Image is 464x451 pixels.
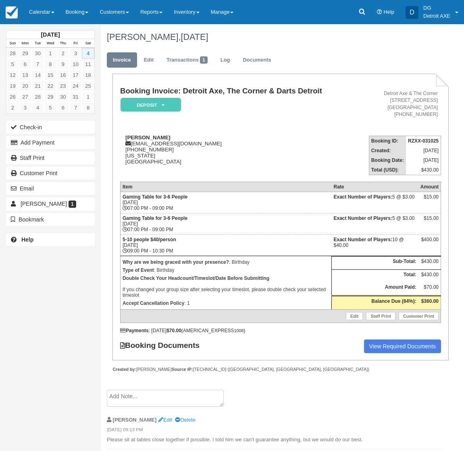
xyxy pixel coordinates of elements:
[19,81,31,91] a: 20
[31,70,44,81] a: 14
[332,257,418,270] th: Sub-Total:
[57,70,69,81] a: 16
[406,6,418,19] div: D
[44,70,56,81] a: 15
[334,215,392,221] strong: Exact Number of Players
[120,213,331,234] td: [DATE] 07:00 PM - 09:00 PM
[332,234,418,256] td: 10 @ $40.00
[21,201,67,207] span: [PERSON_NAME]
[123,215,187,221] strong: Gaming Table for 3-6 People
[31,59,44,70] a: 7
[332,269,418,282] th: Total:
[418,182,441,192] th: Amount
[120,134,356,165] div: [EMAIL_ADDRESS][DOMAIN_NAME] [PHONE_NUMBER] [US_STATE] [GEOGRAPHIC_DATA]
[6,59,19,70] a: 5
[406,146,441,155] td: [DATE]
[123,258,329,266] p: : Birthday
[364,339,441,353] a: View Required Documents
[360,90,438,118] address: Detroit Axe & The Corner [STREET_ADDRESS] [GEOGRAPHIC_DATA] [PHONE_NUMBER]
[82,48,94,59] a: 4
[31,81,44,91] a: 21
[6,167,95,180] a: Customer Print
[21,236,33,243] b: Help
[19,39,31,48] th: Mon
[120,341,207,350] strong: Booking Documents
[418,269,441,282] td: $430.00
[107,436,443,444] p: Please sit at tables close together if possible. I told him we can't guarantee anything, but we w...
[332,182,418,192] th: Rate
[6,48,19,59] a: 28
[332,213,418,234] td: 5 @ $3.00
[44,59,56,70] a: 8
[107,52,137,68] a: Invoice
[19,70,31,81] a: 13
[334,237,392,242] strong: Exact Number of Players
[57,81,69,91] a: 23
[383,9,394,15] span: Help
[406,155,441,165] td: [DATE]
[420,215,439,228] div: $15.00
[57,48,69,59] a: 2
[44,39,56,48] th: Wed
[6,136,95,149] button: Add Payment
[69,39,82,48] th: Fri
[82,91,94,102] a: 1
[57,39,69,48] th: Thu
[19,91,31,102] a: 27
[369,136,406,146] th: Booking ID:
[332,282,418,296] th: Amount Paid:
[237,52,277,68] a: Documents
[399,312,439,320] a: Customer Print
[120,97,178,112] a: Deposit
[346,312,363,320] a: Edit
[19,48,31,59] a: 29
[57,59,69,70] a: 9
[214,52,236,68] a: Log
[6,39,19,48] th: Sun
[366,312,395,320] a: Staff Print
[31,91,44,102] a: 28
[6,121,95,134] button: Check-in
[82,70,94,81] a: 18
[41,31,60,38] strong: [DATE]
[107,32,443,42] h1: [PERSON_NAME],
[6,6,18,19] img: checkfront-main-nav-mini-logo.png
[120,192,331,213] td: [DATE] 07:00 PM - 09:00 PM
[377,10,382,15] i: Help
[82,81,94,91] a: 25
[69,102,82,113] a: 7
[406,165,441,175] td: $430.00
[421,298,439,304] strong: $360.00
[120,182,331,192] th: Item
[6,91,19,102] a: 26
[69,91,82,102] a: 31
[420,237,439,249] div: $400.00
[113,417,157,423] strong: [PERSON_NAME]
[175,417,195,423] a: Delete
[123,275,269,281] b: Double Check Your Headcount/Timeslot/Date Before Submitting
[6,102,19,113] a: 2
[334,194,392,200] strong: Exact Number of Players
[369,155,406,165] th: Booking Date:
[6,213,95,226] button: Bookmark
[120,328,149,333] strong: Payments
[6,81,19,91] a: 19
[44,81,56,91] a: 22
[123,194,187,200] strong: Gaming Table for 3-6 People
[69,81,82,91] a: 24
[69,48,82,59] a: 3
[69,59,82,70] a: 10
[423,12,450,20] p: Detroit AXE
[31,48,44,59] a: 30
[420,194,439,206] div: $15.00
[160,52,214,68] a: Transactions1
[44,48,56,59] a: 1
[69,70,82,81] a: 17
[6,182,95,195] button: Email
[408,138,439,144] strong: RZXX-031025
[120,328,441,333] div: : [DATE] (AMERICAN_EXPRESS )
[31,39,44,48] th: Tue
[369,165,406,175] th: Total (USD):
[172,367,193,372] strong: Source IP:
[234,328,244,333] small: 1008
